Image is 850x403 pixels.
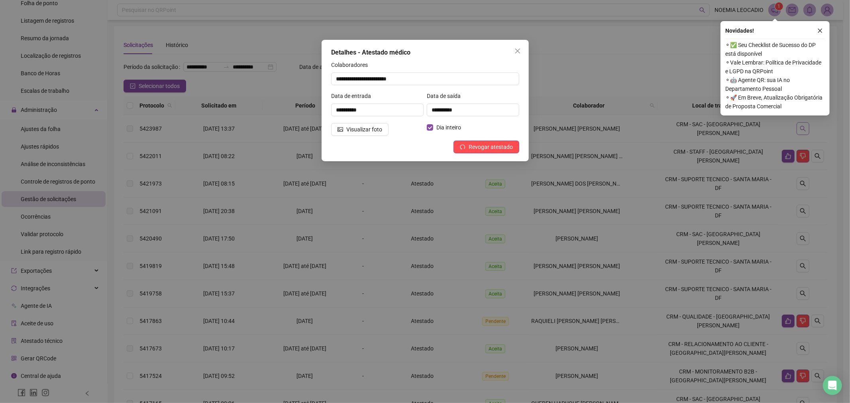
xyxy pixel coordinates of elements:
[460,144,465,150] span: undo
[331,48,519,57] div: Detalhes - Atestado médico
[427,92,466,100] label: Data de saída
[511,45,524,57] button: Close
[453,141,519,153] button: Revogar atestado
[817,28,823,33] span: close
[331,61,373,69] label: Colaboradores
[433,123,464,132] span: Dia inteiro
[725,76,825,93] span: ⚬ 🤖 Agente QR: sua IA no Departamento Pessoal
[823,376,842,395] div: Open Intercom Messenger
[338,127,343,132] span: picture
[331,92,376,100] label: Data de entrada
[725,41,825,58] span: ⚬ ✅ Seu Checklist de Sucesso do DP está disponível
[331,123,389,136] button: Visualizar foto
[469,143,513,151] span: Revogar atestado
[514,48,521,54] span: close
[725,58,825,76] span: ⚬ Vale Lembrar: Política de Privacidade e LGPD na QRPoint
[346,125,382,134] span: Visualizar foto
[725,93,825,111] span: ⚬ 🚀 Em Breve, Atualização Obrigatória de Proposta Comercial
[725,26,754,35] span: Novidades !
